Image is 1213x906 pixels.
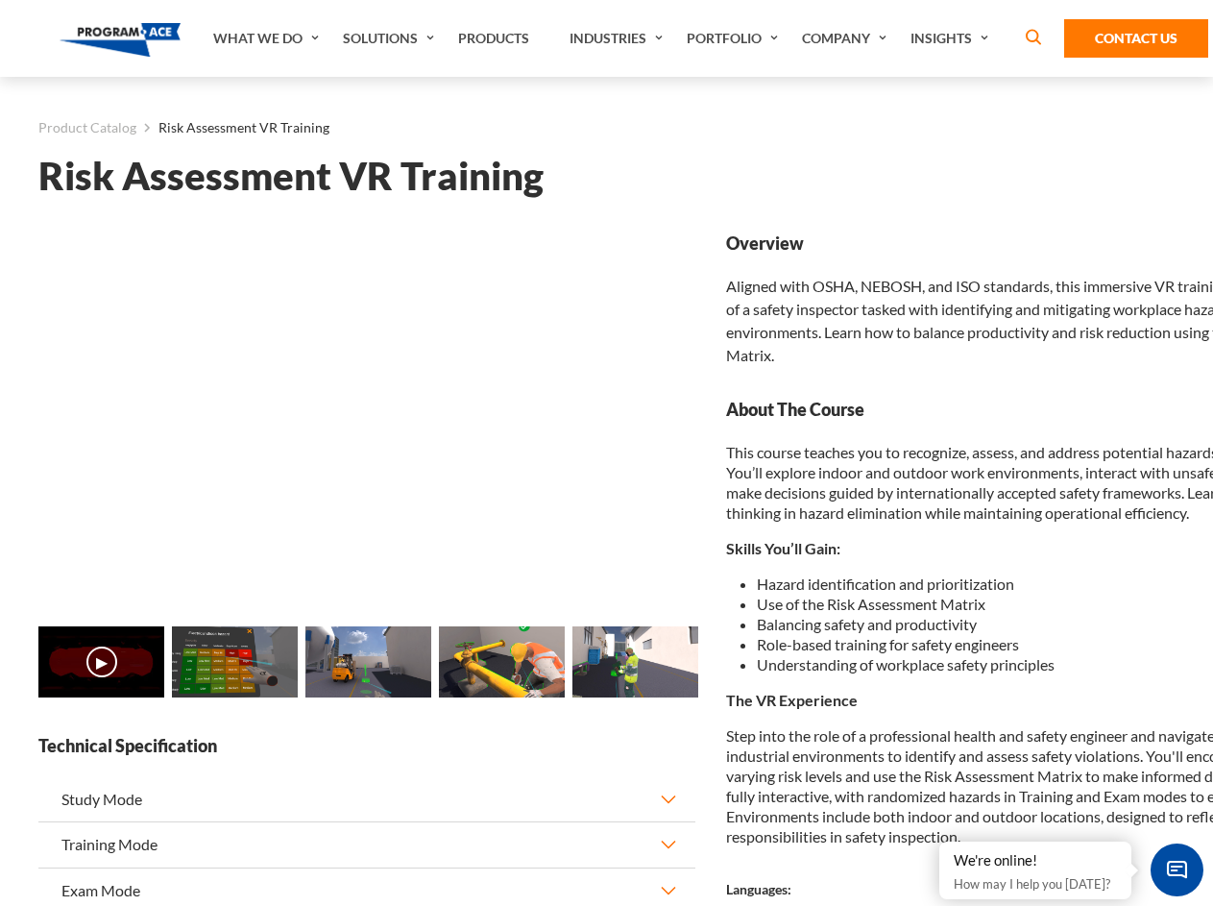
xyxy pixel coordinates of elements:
[305,626,431,698] img: Risk Assessment VR Training - Preview 2
[1151,844,1203,896] span: Chat Widget
[954,851,1117,870] div: We're online!
[172,626,298,698] img: Risk Assessment VR Training - Preview 1
[572,626,698,698] img: Risk Assessment VR Training - Preview 4
[38,626,164,698] img: Risk Assessment VR Training - Video 0
[954,872,1117,895] p: How may I help you [DATE]?
[439,626,565,698] img: Risk Assessment VR Training - Preview 3
[38,822,695,867] button: Training Mode
[86,647,117,677] button: ▶
[38,115,136,140] a: Product Catalog
[38,232,695,601] iframe: Risk Assessment VR Training - Video 0
[38,734,695,758] strong: Technical Specification
[60,23,182,57] img: Program-Ace
[1064,19,1208,58] a: Contact Us
[136,115,329,140] li: Risk Assessment VR Training
[726,881,791,897] strong: Languages:
[38,777,695,821] button: Study Mode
